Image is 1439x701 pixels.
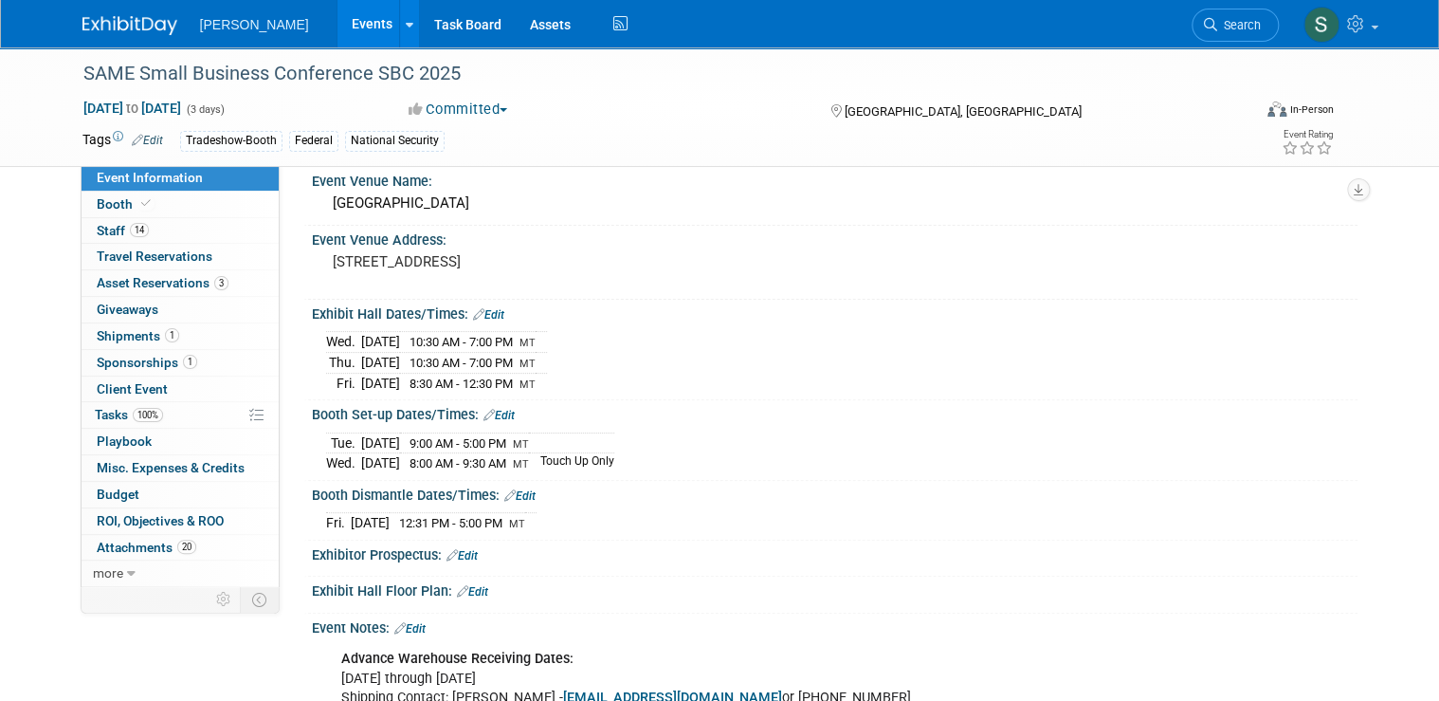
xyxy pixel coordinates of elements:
[1267,101,1286,117] img: Format-Inperson.png
[410,456,506,470] span: 8:00 AM - 9:30 AM
[1192,9,1279,42] a: Search
[289,131,338,151] div: Federal
[132,134,163,147] a: Edit
[82,323,279,349] a: Shipments1
[97,223,149,238] span: Staff
[351,513,390,533] td: [DATE]
[394,622,426,636] a: Edit
[97,513,224,528] span: ROI, Objectives & ROO
[177,540,196,554] span: 20
[312,300,1357,324] div: Exhibit Hall Dates/Times:
[82,244,279,269] a: Travel Reservations
[361,353,400,374] td: [DATE]
[446,549,478,563] a: Edit
[341,651,574,667] b: Advance Warehouse Receiving Dates:
[208,587,241,612] td: Personalize Event Tab Strip
[410,377,513,391] span: 8:30 AM - 12:30 PM
[326,513,351,533] td: Fri.
[1149,99,1334,127] div: Event Format
[1289,102,1334,117] div: In-Person
[504,489,536,503] a: Edit
[82,561,279,586] a: more
[82,455,279,481] a: Misc. Expenses & Credits
[97,275,228,290] span: Asset Reservations
[82,297,279,323] a: Giveaways
[123,101,141,116] span: to
[214,276,228,290] span: 3
[312,541,1357,565] div: Exhibitor Prospectus:
[410,436,506,451] span: 9:00 AM - 5:00 PM
[185,103,225,116] span: (3 days)
[97,170,203,185] span: Event Information
[326,189,1343,218] div: [GEOGRAPHIC_DATA]
[97,249,212,264] span: Travel Reservations
[519,358,536,370] span: MT
[513,438,529,451] span: MT
[312,481,1357,506] div: Booth Dismantle Dates/Times:
[509,518,525,530] span: MT
[326,332,361,353] td: Wed.
[82,402,279,428] a: Tasks100%
[312,226,1357,249] div: Event Venue Address:
[410,335,513,349] span: 10:30 AM - 7:00 PM
[845,104,1082,119] span: [GEOGRAPHIC_DATA], [GEOGRAPHIC_DATA]
[345,131,445,151] div: National Security
[82,16,177,35] img: ExhibitDay
[82,165,279,191] a: Event Information
[97,487,139,502] span: Budget
[312,614,1357,638] div: Event Notes:
[97,381,168,397] span: Client Event
[483,409,515,422] a: Edit
[82,535,279,561] a: Attachments20
[312,400,1357,425] div: Booth Set-up Dates/Times:
[402,100,515,120] button: Committed
[97,328,179,343] span: Shipments
[82,192,279,217] a: Booth
[180,131,282,151] div: Tradeshow-Booth
[97,460,245,475] span: Misc. Expenses & Credits
[312,167,1357,191] div: Event Venue Name:
[529,453,614,473] td: Touch Up Only
[361,373,400,393] td: [DATE]
[82,508,279,534] a: ROI, Objectives & ROO
[133,408,163,422] span: 100%
[77,57,1228,91] div: SAME Small Business Conference SBC 2025
[183,355,197,369] span: 1
[240,587,279,612] td: Toggle Event Tabs
[82,218,279,244] a: Staff14
[82,130,163,152] td: Tags
[97,540,196,555] span: Attachments
[333,253,727,270] pre: [STREET_ADDRESS]
[97,355,197,370] span: Sponsorships
[97,434,152,449] span: Playbook
[130,223,149,237] span: 14
[200,17,309,32] span: [PERSON_NAME]
[82,270,279,296] a: Asset Reservations3
[165,328,179,342] span: 1
[1303,7,1339,43] img: Sharon Aurelio
[97,196,155,212] span: Booth
[326,433,361,453] td: Tue.
[473,308,504,322] a: Edit
[82,100,182,117] span: [DATE] [DATE]
[1217,18,1261,32] span: Search
[410,356,513,370] span: 10:30 AM - 7:00 PM
[326,373,361,393] td: Fri.
[519,378,536,391] span: MT
[93,565,123,581] span: more
[513,458,529,470] span: MT
[399,516,502,530] span: 12:31 PM - 5:00 PM
[326,353,361,374] td: Thu.
[97,302,158,317] span: Giveaways
[361,332,400,353] td: [DATE]
[82,377,279,402] a: Client Event
[82,350,279,376] a: Sponsorships1
[1282,130,1333,139] div: Event Rating
[82,482,279,507] a: Budget
[361,433,400,453] td: [DATE]
[312,577,1357,601] div: Exhibit Hall Floor Plan:
[95,407,163,422] span: Tasks
[82,429,279,454] a: Playbook
[519,337,536,349] span: MT
[457,585,488,599] a: Edit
